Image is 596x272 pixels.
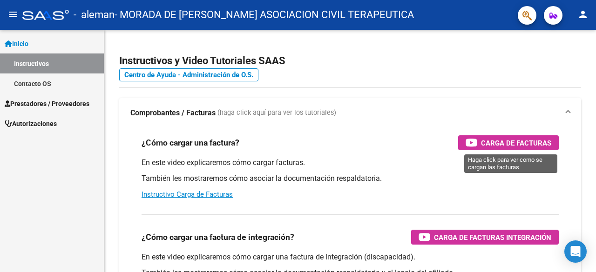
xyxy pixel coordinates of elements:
strong: Comprobantes / Facturas [130,108,216,118]
div: Open Intercom Messenger [564,240,587,263]
mat-icon: menu [7,9,19,20]
p: También les mostraremos cómo asociar la documentación respaldatoria. [142,173,559,184]
span: Inicio [5,39,28,49]
span: Prestadores / Proveedores [5,99,89,109]
span: Carga de Facturas Integración [434,232,551,243]
p: En este video explicaremos cómo cargar facturas. [142,158,559,168]
p: En este video explicaremos cómo cargar una factura de integración (discapacidad). [142,252,559,262]
a: Instructivo Carga de Facturas [142,190,233,199]
mat-expansion-panel-header: Comprobantes / Facturas (haga click aquí para ver los tutoriales) [119,98,581,128]
a: Centro de Ayuda - Administración de O.S. [119,68,258,81]
span: (haga click aquí para ver los tutoriales) [217,108,336,118]
span: Carga de Facturas [481,137,551,149]
h2: Instructivos y Video Tutoriales SAAS [119,52,581,70]
h3: ¿Cómo cargar una factura? [142,136,239,149]
mat-icon: person [577,9,589,20]
span: - aleman [74,5,115,25]
span: - MORADA DE [PERSON_NAME] ASOCIACION CIVIL TERAPEUTICA [115,5,414,25]
span: Autorizaciones [5,119,57,129]
button: Carga de Facturas [458,135,559,150]
button: Carga de Facturas Integración [411,230,559,245]
h3: ¿Cómo cargar una factura de integración? [142,231,294,244]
